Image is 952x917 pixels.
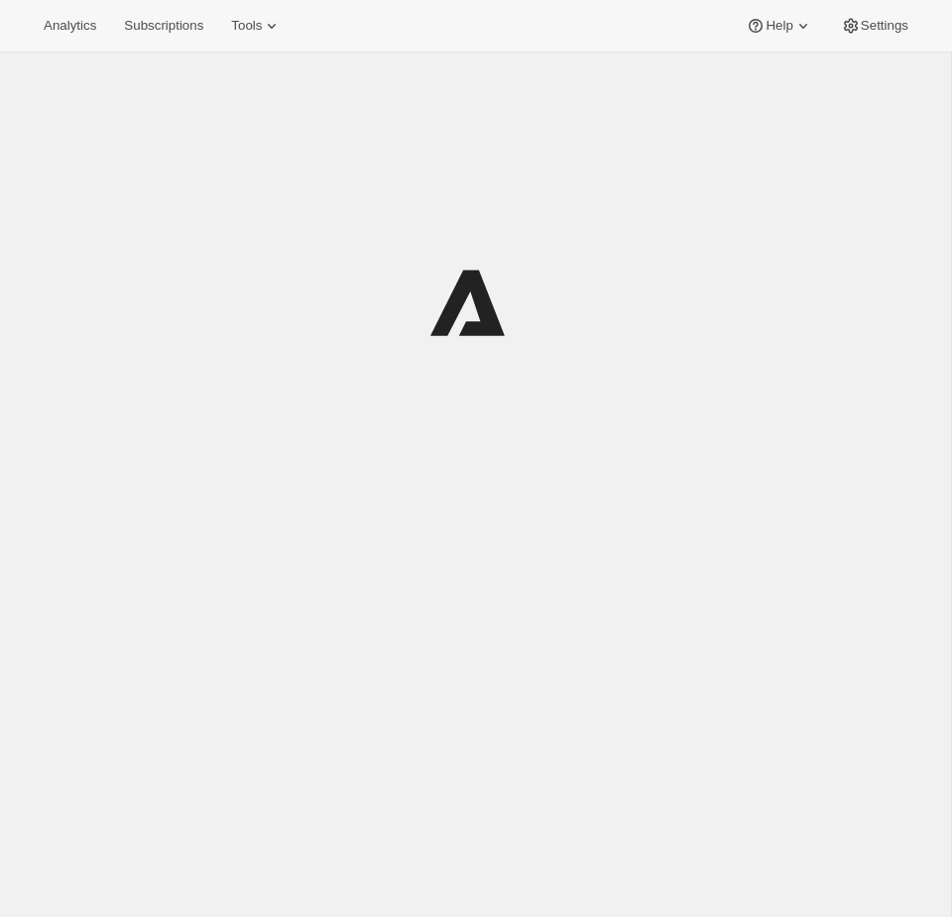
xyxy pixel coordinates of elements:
span: Subscriptions [124,18,203,34]
span: Tools [231,18,262,34]
button: Analytics [32,12,108,40]
button: Settings [829,12,920,40]
button: Help [734,12,824,40]
span: Settings [861,18,908,34]
button: Subscriptions [112,12,215,40]
button: Tools [219,12,294,40]
span: Help [766,18,792,34]
span: Analytics [44,18,96,34]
